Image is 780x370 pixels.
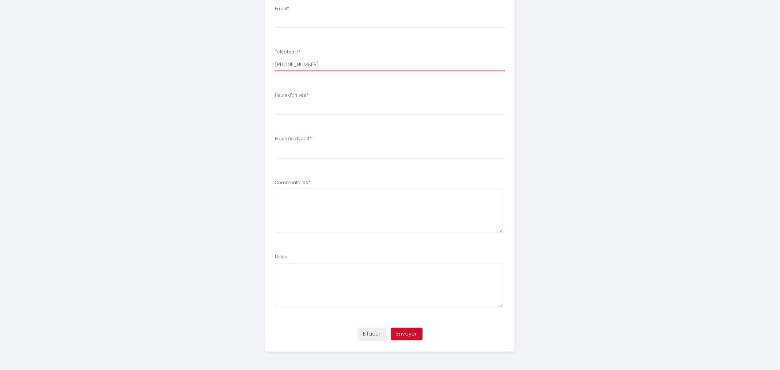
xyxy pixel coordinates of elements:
button: Envoyer [391,328,423,340]
label: Email [275,5,289,12]
label: Notes [275,254,287,261]
label: Téléphone [275,49,300,56]
label: Heure d'arrivée [275,92,308,99]
label: Commentaires [275,179,310,186]
label: Heure de départ [275,135,312,142]
button: Effacer [358,328,386,340]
